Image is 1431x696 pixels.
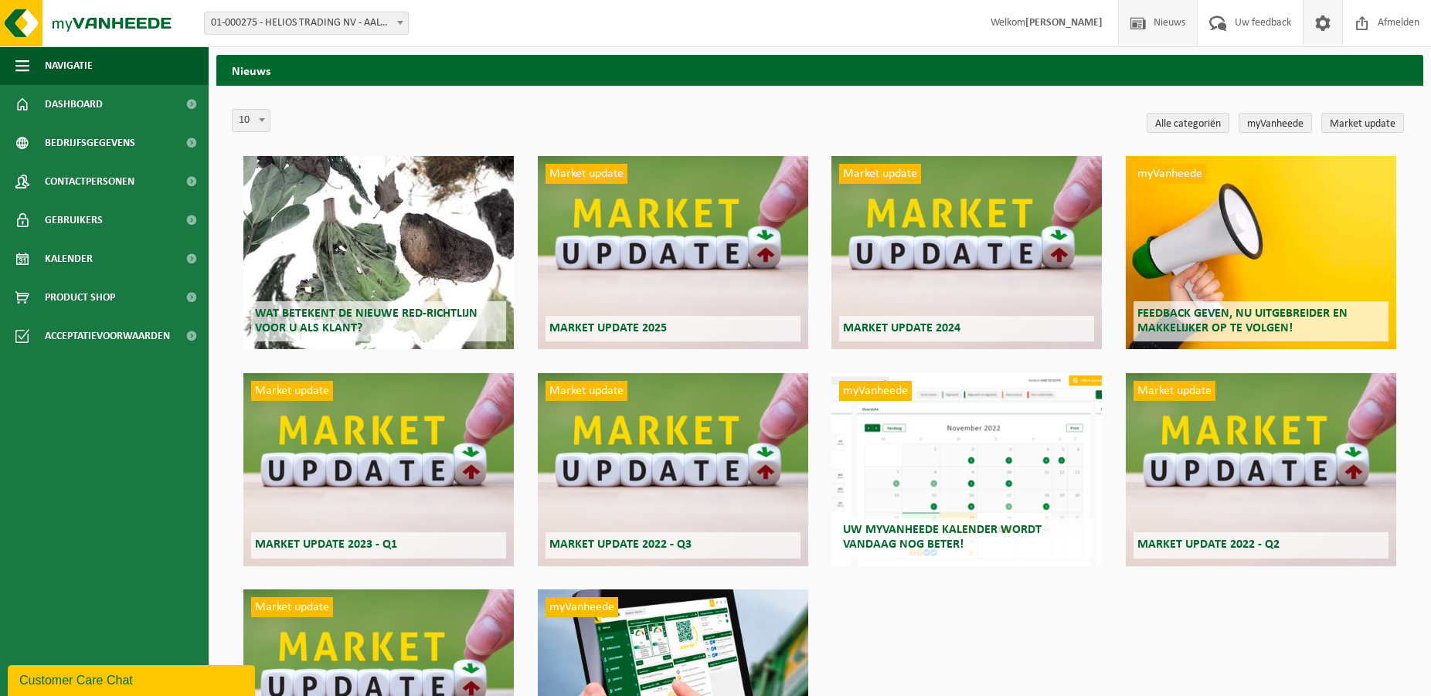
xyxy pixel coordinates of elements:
span: Market update 2023 - Q1 [255,538,397,551]
span: Uw myVanheede kalender wordt vandaag nog beter! [843,524,1042,551]
a: Market update Market update 2023 - Q1 [243,373,514,566]
a: Market update Market update 2024 [831,156,1102,349]
span: Acceptatievoorwaarden [45,317,170,355]
span: Market update [1134,381,1215,401]
span: Market update [839,164,921,184]
a: myVanheede Uw myVanheede kalender wordt vandaag nog beter! [831,373,1102,566]
iframe: chat widget [8,662,258,696]
span: Kalender [45,239,93,278]
a: Wat betekent de nieuwe RED-richtlijn voor u als klant? [243,156,514,349]
span: 10 [233,110,270,131]
span: Product Shop [45,278,115,317]
span: Market update [546,164,627,184]
span: myVanheede [546,597,618,617]
a: Market update [1321,113,1404,133]
span: Navigatie [45,46,93,85]
span: myVanheede [839,381,912,401]
span: Market update [251,597,333,617]
span: Contactpersonen [45,162,134,201]
strong: [PERSON_NAME] [1025,17,1103,29]
span: Market update 2022 - Q3 [549,538,692,551]
span: Bedrijfsgegevens [45,124,135,162]
span: Dashboard [45,85,103,124]
span: Gebruikers [45,201,103,239]
a: myVanheede [1239,113,1312,133]
span: Market update 2024 [843,322,960,334]
a: Market update Market update 2022 - Q3 [538,373,808,566]
span: myVanheede [1134,164,1206,184]
span: Feedback geven, nu uitgebreider en makkelijker op te volgen! [1137,307,1348,334]
span: Market update [546,381,627,401]
span: 01-000275 - HELIOS TRADING NV - AALTER [205,12,408,34]
a: myVanheede Feedback geven, nu uitgebreider en makkelijker op te volgen! [1126,156,1396,349]
a: Alle categoriën [1147,113,1229,133]
h2: Nieuws [216,55,1423,85]
span: 10 [232,109,270,132]
a: Market update Market update 2025 [538,156,808,349]
span: Market update 2022 - Q2 [1137,538,1280,551]
span: 01-000275 - HELIOS TRADING NV - AALTER [204,12,409,35]
span: Wat betekent de nieuwe RED-richtlijn voor u als klant? [255,307,478,334]
span: Market update [251,381,333,401]
span: Market update 2025 [549,322,667,334]
a: Market update Market update 2022 - Q2 [1126,373,1396,566]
